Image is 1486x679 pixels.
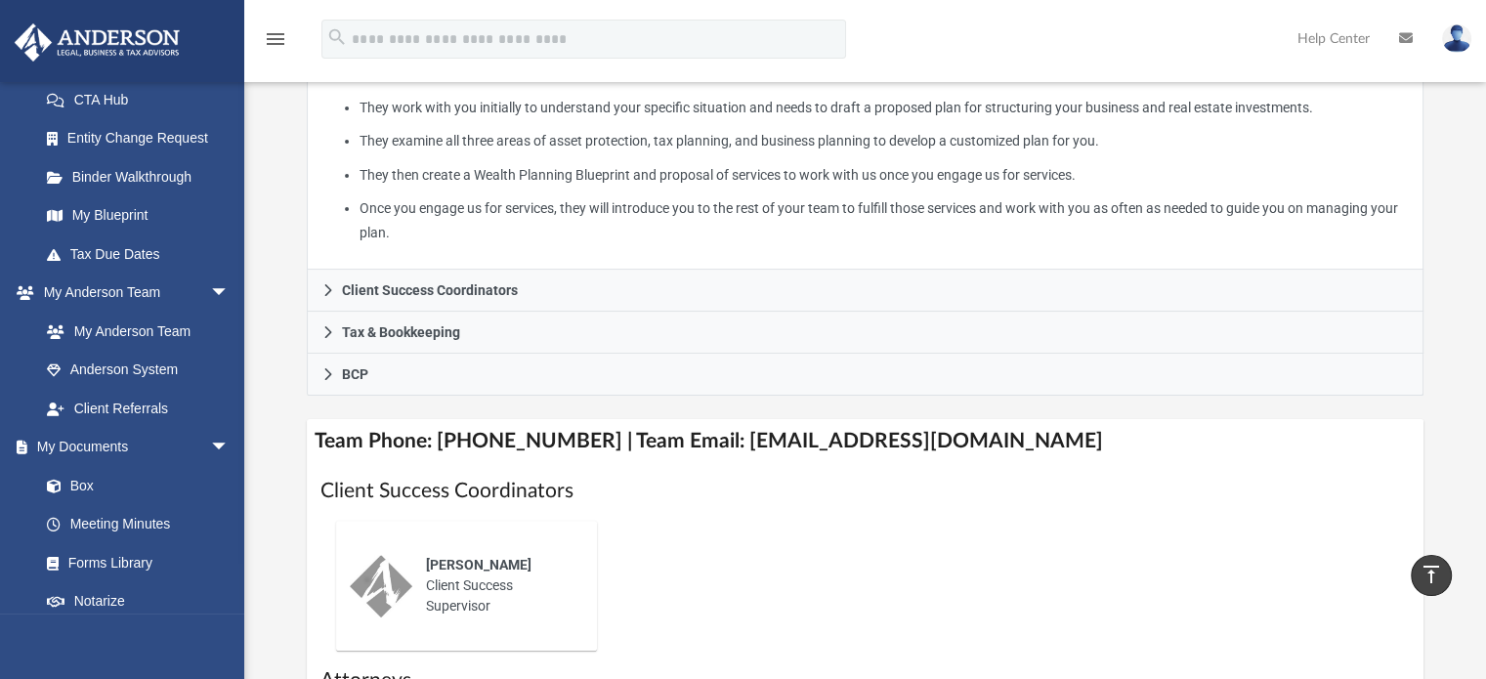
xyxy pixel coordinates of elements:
span: Client Success Coordinators [342,283,518,297]
a: Entity Change Request [27,119,259,158]
span: arrow_drop_down [210,274,249,314]
li: They examine all three areas of asset protection, tax planning, and business planning to develop ... [360,129,1410,153]
img: User Pic [1442,24,1471,53]
img: thumbnail [350,555,412,617]
span: Tax & Bookkeeping [342,325,460,339]
i: menu [264,27,287,51]
a: Binder Walkthrough [27,157,259,196]
a: My Documentsarrow_drop_down [14,428,249,467]
a: Box [27,466,239,505]
a: menu [264,37,287,51]
a: Client Success Coordinators [307,270,1424,312]
div: Advisors [307,48,1424,270]
a: Tax Due Dates [27,234,259,274]
a: Tax & Bookkeeping [307,312,1424,354]
li: They work with you initially to understand your specific situation and needs to draft a proposed ... [360,96,1410,120]
a: Client Referrals [27,389,249,428]
a: My Blueprint [27,196,249,235]
a: Forms Library [27,543,239,582]
a: BCP [307,354,1424,396]
span: arrow_drop_down [210,428,249,468]
a: Notarize [27,582,249,621]
span: [PERSON_NAME] [426,557,531,573]
li: Once you engage us for services, they will introduce you to the rest of your team to fulfill thos... [360,196,1410,244]
h4: Team Phone: [PHONE_NUMBER] | Team Email: [EMAIL_ADDRESS][DOMAIN_NAME] [307,419,1424,463]
img: Anderson Advisors Platinum Portal [9,23,186,62]
li: They then create a Wealth Planning Blueprint and proposal of services to work with us once you en... [360,163,1410,188]
i: vertical_align_top [1420,563,1443,586]
a: My Anderson Team [27,312,239,351]
a: Meeting Minutes [27,505,249,544]
h1: Client Success Coordinators [320,477,1411,505]
a: vertical_align_top [1411,555,1452,596]
span: BCP [342,367,368,381]
p: What My Advisors Do: [321,62,1410,245]
a: CTA Hub [27,80,259,119]
i: search [326,26,348,48]
a: My Anderson Teamarrow_drop_down [14,274,249,313]
div: Client Success Supervisor [412,541,583,630]
a: Anderson System [27,351,249,390]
